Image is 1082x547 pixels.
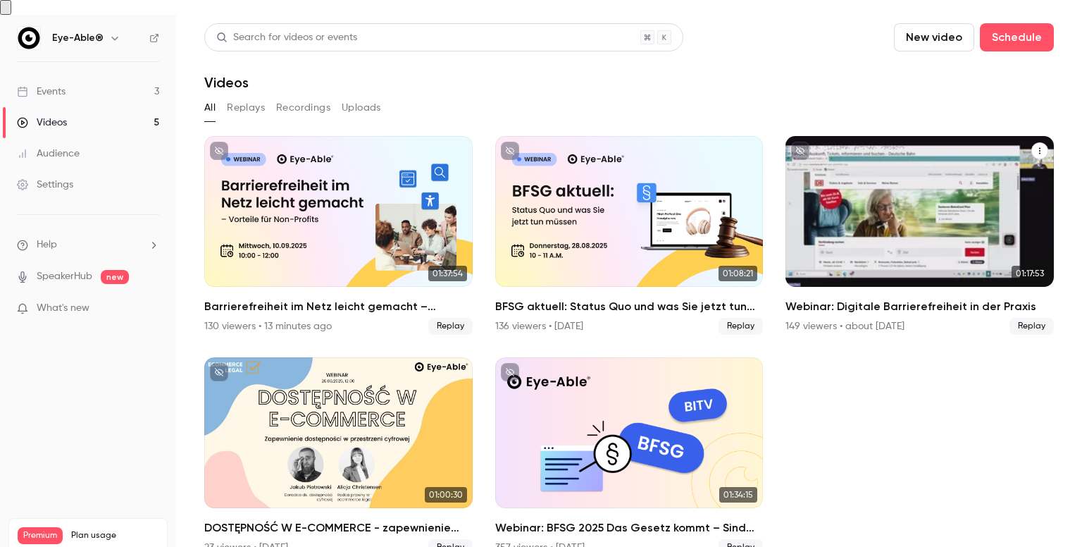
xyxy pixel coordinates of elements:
div: Audience [17,147,80,161]
span: 01:08:21 [719,266,757,281]
h2: DOSTĘPNOŚĆ W E-COMMERCE - zapewnienie dostępności w przestrzeni cyfrowej [204,520,473,536]
h6: Eye-Able® [52,31,104,45]
button: Uploads [342,97,381,119]
div: 130 viewers • 13 minutes ago [204,319,332,333]
button: unpublished [210,142,228,160]
li: BFSG aktuell: Status Quo und was Sie jetzt tun müssen [495,136,764,335]
span: new [101,270,129,284]
button: unpublished [791,142,809,160]
div: Events [17,85,66,99]
div: 149 viewers • about [DATE] [785,319,904,333]
a: SpeakerHub [37,269,92,284]
button: Schedule [980,23,1054,51]
h2: Barrierefreiheit im Netz leicht gemacht – Vorteile für Non-Profits [204,298,473,315]
img: Eye-Able® [18,27,40,49]
a: 01:37:54Barrierefreiheit im Netz leicht gemacht – Vorteile für Non-Profits130 viewers • 13 minute... [204,136,473,335]
li: Webinar: Digitale Barrierefreiheit in der Praxis [785,136,1054,335]
span: 01:34:15 [719,487,757,503]
button: Recordings [276,97,330,119]
button: All [204,97,216,119]
span: Replay [719,318,763,335]
a: 01:08:21BFSG aktuell: Status Quo und was Sie jetzt tun müssen136 viewers • [DATE]Replay [495,136,764,335]
div: Settings [17,178,73,192]
span: Plan usage [71,530,158,541]
button: Replays [227,97,265,119]
span: 01:37:54 [428,266,467,281]
span: What's new [37,301,89,316]
h2: Webinar: BFSG 2025 Das Gesetz kommt – Sind Sie bereit? [495,520,764,536]
li: help-dropdown-opener [17,238,159,252]
button: unpublished [501,142,519,160]
div: Videos [17,116,67,130]
span: 01:00:30 [425,487,467,503]
div: 136 viewers • [DATE] [495,319,583,333]
span: Replay [1009,318,1054,335]
li: Barrierefreiheit im Netz leicht gemacht – Vorteile für Non-Profits [204,136,473,335]
button: unpublished [501,363,519,381]
h2: BFSG aktuell: Status Quo und was Sie jetzt tun müssen [495,298,764,315]
span: 01:17:53 [1012,266,1048,281]
h2: Webinar: Digitale Barrierefreiheit in der Praxis [785,298,1054,315]
a: 01:17:53Webinar: Digitale Barrierefreiheit in der Praxis149 viewers • about [DATE]Replay [785,136,1054,335]
h1: Videos [204,74,249,91]
button: unpublished [210,363,228,381]
button: New video [894,23,974,51]
span: Replay [428,318,473,335]
span: Premium [18,527,63,544]
span: Help [37,238,57,252]
div: Search for videos or events [216,30,357,45]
